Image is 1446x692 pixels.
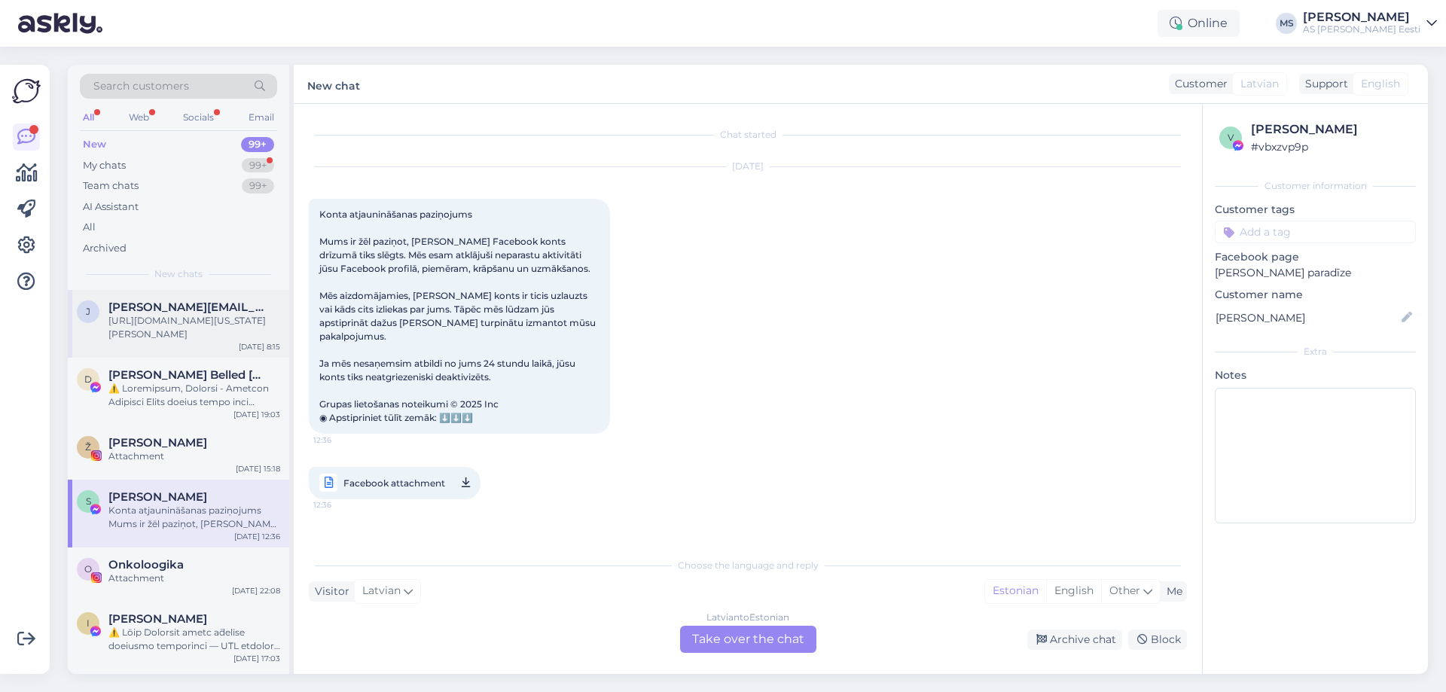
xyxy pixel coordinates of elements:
span: 12:36 [313,434,370,446]
span: v [1228,132,1234,143]
div: Team chats [83,178,139,194]
span: Ž [85,441,91,453]
span: johanna.hansing@gmail.com [108,300,265,314]
span: Ženja Fokin [108,436,207,450]
label: New chat [307,74,360,94]
span: Search customers [93,78,189,94]
input: Add a tag [1215,221,1416,243]
div: All [83,220,96,235]
div: Visitor [309,584,349,599]
img: Askly Logo [12,77,41,105]
div: Me [1161,584,1182,599]
div: ⚠️ Lōip Dolorsit ametc ad̄elīse doeiusmo temporinci — UTL etdolore magnaa. # E.479907 Admin ven... [108,626,280,653]
div: [PERSON_NAME] [1251,120,1411,139]
div: [DATE] [309,160,1187,173]
div: AI Assistant [83,200,139,215]
div: [DATE] 8:15 [239,341,280,352]
p: Notes [1215,367,1416,383]
div: All [80,108,97,127]
div: ⚠️ Loremipsum, Dolorsi - Ametcon Adipisci Elits doeius tempo inci Utlabor - Etdolor Magnaali enim... [108,382,280,409]
span: D [84,373,92,385]
div: New [83,137,106,152]
span: Latvian [362,583,401,599]
div: Choose the language and reply [309,559,1187,572]
p: Customer name [1215,287,1416,303]
div: [DATE] 15:18 [236,463,280,474]
div: [PERSON_NAME] [1303,11,1420,23]
div: Archived [83,241,127,256]
div: MS [1276,13,1297,34]
div: [URL][DOMAIN_NAME][US_STATE][PERSON_NAME] [108,314,280,341]
div: Konta atjaunināšanas paziņojums Mums ir žēl paziņot, [PERSON_NAME] Facebook konts drīzumā tiks sl... [108,504,280,531]
p: Facebook page [1215,249,1416,265]
div: 99+ [242,158,274,173]
div: Support [1299,76,1348,92]
span: Facebook attachment [343,474,445,492]
span: O [84,563,92,575]
div: Customer [1169,76,1228,92]
div: Take over the chat [680,626,816,653]
span: Daniel Belled Gómez [108,368,265,382]
a: Facebook attachment12:36 [309,467,480,499]
div: Attachment [108,572,280,585]
span: Konta atjaunināšanas paziņojums Mums ir žēl paziņot, [PERSON_NAME] Facebook konts drīzumā tiks sl... [319,209,598,423]
div: Archive chat [1027,630,1122,650]
span: ILomjota OGrand [108,612,207,626]
div: Attachment [108,450,280,463]
div: English [1046,580,1101,602]
p: Customer tags [1215,202,1416,218]
span: S [86,495,91,507]
span: I [87,617,90,629]
span: Other [1109,584,1140,597]
div: [DATE] 17:03 [233,653,280,664]
div: Online [1158,10,1240,37]
div: My chats [83,158,126,173]
span: 12:36 [313,495,370,514]
div: Block [1128,630,1187,650]
div: Estonian [985,580,1046,602]
span: j [86,306,90,317]
span: English [1361,76,1400,92]
div: Socials [180,108,217,127]
input: Add name [1216,309,1399,326]
span: Onkoloogika [108,558,184,572]
div: [DATE] 12:36 [234,531,280,542]
div: AS [PERSON_NAME] Eesti [1303,23,1420,35]
div: Latvian to Estonian [706,611,789,624]
a: [PERSON_NAME]AS [PERSON_NAME] Eesti [1303,11,1437,35]
span: New chats [154,267,203,281]
div: [DATE] 22:08 [232,585,280,596]
div: Customer information [1215,179,1416,193]
div: 99+ [241,137,274,152]
span: Sattar Shah [108,490,207,504]
div: Email [246,108,277,127]
p: [PERSON_NAME] paradīze [1215,265,1416,281]
div: Web [126,108,152,127]
span: Latvian [1240,76,1279,92]
div: 99+ [242,178,274,194]
div: # vbxzvp9p [1251,139,1411,155]
div: [DATE] 19:03 [233,409,280,420]
div: Extra [1215,345,1416,358]
div: Chat started [309,128,1187,142]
